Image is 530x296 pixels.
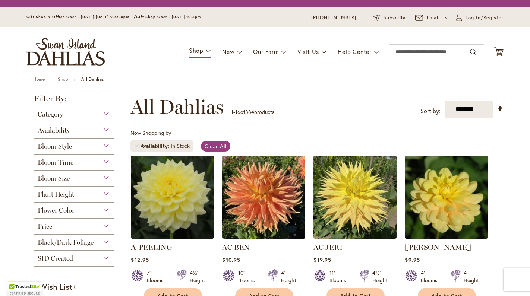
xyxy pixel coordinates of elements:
[281,269,296,284] div: 4' Height
[205,143,227,150] span: Clear All
[38,238,94,246] span: Black/Dark Foliage
[405,233,488,240] a: AHOY MATEY
[313,243,343,252] a: AC JERI
[38,126,70,134] span: Availability
[201,141,230,152] a: Clear All
[171,142,190,150] div: In Stock
[26,38,105,66] a: store logo
[222,156,305,239] img: AC BEN
[231,108,233,115] span: 1
[372,269,388,284] div: 4½' Height
[427,14,448,22] span: Email Us
[131,243,172,252] a: A-PEELING
[420,104,441,118] label: Sort by:
[38,254,73,262] span: SID Created
[222,243,250,252] a: AC BEN
[405,243,471,252] a: [PERSON_NAME]
[33,76,45,82] a: Home
[136,15,201,19] span: Gift Shop Open - [DATE] 10-3pm
[134,144,139,148] a: Remove Availability In Stock
[141,142,171,150] span: Availability
[6,270,26,290] iframe: Launch Accessibility Center
[26,281,72,292] strong: My Wish List
[405,156,488,239] img: AHOY MATEY
[245,108,254,115] span: 384
[189,47,204,54] span: Shop
[238,269,259,284] div: 10" Blooms
[58,76,68,82] a: Shop
[313,256,331,263] span: $19.95
[222,233,305,240] a: AC BEN
[231,106,274,118] p: - of products
[405,256,420,263] span: $9.95
[26,95,121,106] strong: Filter By:
[297,48,319,55] span: Visit Us
[190,269,205,284] div: 4½' Height
[131,233,214,240] a: A-Peeling
[421,269,442,284] div: 4" Blooms
[38,206,75,214] span: Flower Color
[26,15,136,19] span: Gift Shop & Office Open - [DATE]-[DATE] 9-4:30pm /
[466,14,504,22] span: Log In/Register
[415,14,448,22] a: Email Us
[338,48,372,55] span: Help Center
[222,256,240,263] span: $10.95
[81,76,104,82] strong: All Dahlias
[373,14,407,22] a: Subscribe
[38,142,72,150] span: Bloom Style
[329,269,350,284] div: 11" Blooms
[131,156,214,239] img: A-Peeling
[38,174,70,182] span: Bloom Size
[313,233,397,240] a: AC Jeri
[222,48,234,55] span: New
[235,108,240,115] span: 16
[38,158,73,166] span: Bloom Time
[131,256,149,263] span: $12.95
[130,129,171,136] span: Now Shopping by
[38,190,74,198] span: Plant Height
[38,222,52,230] span: Price
[470,46,477,58] button: Search
[147,269,168,284] div: 7" Blooms
[253,48,278,55] span: Our Farm
[384,14,407,22] span: Subscribe
[130,96,224,118] span: All Dahlias
[313,156,397,239] img: AC Jeri
[311,14,356,22] a: [PHONE_NUMBER]
[464,269,479,284] div: 4' Height
[456,14,504,22] a: Log In/Register
[38,110,63,118] span: Category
